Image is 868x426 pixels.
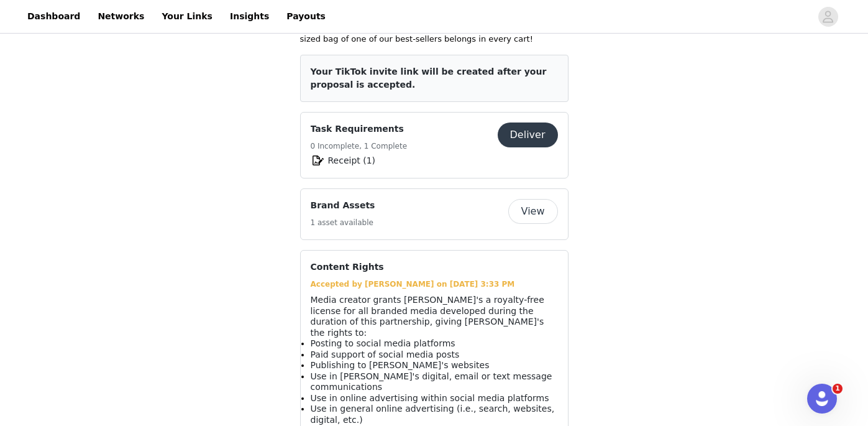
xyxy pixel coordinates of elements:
[311,261,384,274] h4: Content Rights
[311,338,455,348] span: Posting to social media platforms
[222,2,276,30] a: Insights
[300,188,569,240] div: Brand Assets
[311,279,558,290] div: Accepted by [PERSON_NAME] on [DATE] 3:33 PM
[807,384,837,414] iframe: Intercom live chat
[498,123,558,147] button: Deliver
[311,360,490,370] span: Publishing to [PERSON_NAME]'s websites
[311,404,555,425] span: Use in general online advertising (i.e., search, websites, digital, etc.)
[311,371,552,392] span: Use in [PERSON_NAME]'s digital, email or text message communications
[311,295,544,338] span: Media creator grants [PERSON_NAME]'s a royalty-free license for all branded media developed durin...
[20,2,88,30] a: Dashboard
[311,141,408,152] h5: 0 Incomplete, 1 Complete
[833,384,843,394] span: 1
[311,217,375,228] h5: 1 asset available
[311,393,549,403] span: Use in online advertising within social media platforms
[311,350,460,359] span: Paid support of social media posts
[328,154,376,167] span: Receipt (1)
[311,67,547,90] span: Your TikTok invite link will be created after your proposal is accepted.
[311,199,375,212] h4: Brand Assets
[311,123,408,136] h4: Task Requirements
[508,199,558,224] button: View
[279,2,333,30] a: Payouts
[300,112,569,178] div: Task Requirements
[822,7,834,27] div: avatar
[90,2,152,30] a: Networks
[154,2,220,30] a: Your Links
